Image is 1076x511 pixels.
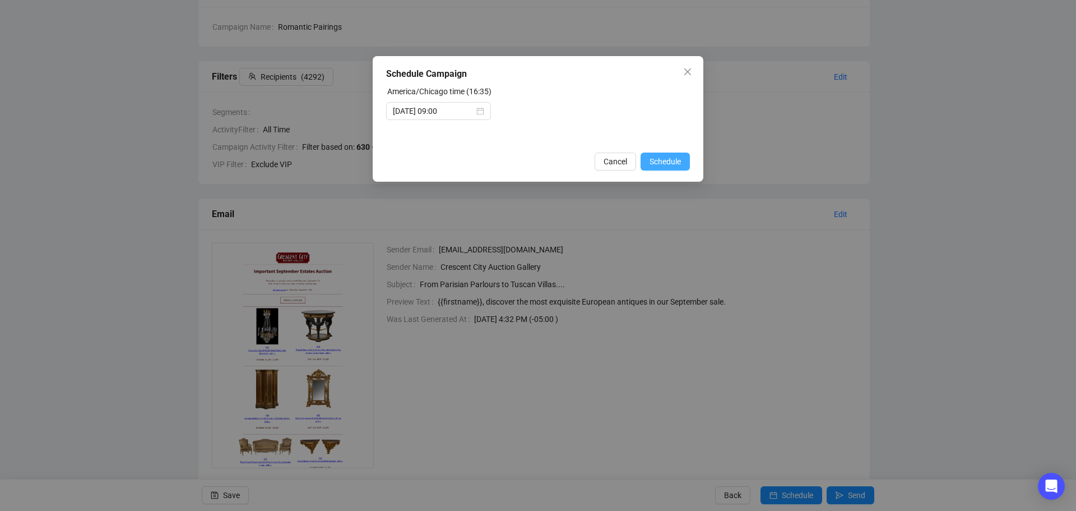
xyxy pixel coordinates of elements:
span: Cancel [604,155,627,168]
span: Schedule [650,155,681,168]
span: close [683,67,692,76]
input: Select date [393,105,474,117]
button: Close [679,63,697,81]
label: America/Chicago time (16:35) [387,87,491,96]
div: Open Intercom Messenger [1038,473,1065,500]
button: Schedule [641,153,690,171]
button: Cancel [595,153,636,171]
div: Schedule Campaign [386,67,690,81]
